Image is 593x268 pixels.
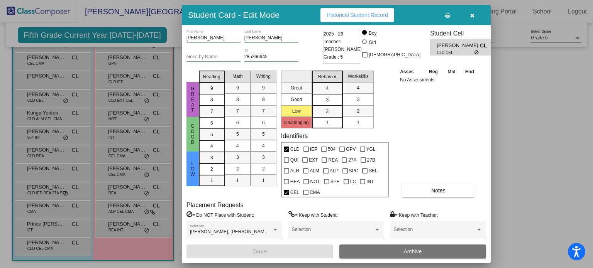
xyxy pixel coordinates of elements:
span: Notes [431,187,446,194]
button: Archive [339,244,486,258]
span: 9 [210,85,213,92]
span: Reading [203,73,220,80]
span: 8 [210,96,213,103]
h3: Student Cell [430,30,497,37]
span: 4 [262,142,265,149]
span: 2 [357,108,359,115]
span: Behavior [318,73,336,80]
span: HEA [290,177,300,186]
span: 1 [326,119,329,126]
span: LC [350,177,356,186]
span: ALP [330,166,339,175]
span: 5 [236,131,239,138]
button: Notes [402,184,475,197]
span: 1 [210,177,213,184]
input: Enter ID [244,54,298,60]
span: Good [189,123,196,145]
span: 3 [210,154,213,161]
span: 6 [262,119,265,126]
span: 2025 - 26 [324,30,343,38]
span: Archive [404,248,422,255]
th: Mid [443,67,460,76]
span: Workskills [348,73,369,80]
th: End [460,67,479,76]
span: 9 [262,84,265,91]
span: 3 [236,154,239,161]
span: YGL [366,145,376,154]
label: Placement Requests [186,201,244,209]
span: INT [366,177,374,186]
span: 2 [262,165,265,172]
span: 7 [262,108,265,115]
div: Girl [368,39,376,46]
span: NOT [310,177,320,186]
span: 6 [236,119,239,126]
span: REA [328,155,338,165]
span: 8 [236,96,239,103]
span: EXT [309,155,318,165]
span: ALM [310,166,319,175]
span: 2 [210,166,213,173]
span: Great [189,86,196,113]
label: Identifiers [281,132,308,140]
span: 4 [326,85,329,92]
span: GPV [346,145,356,154]
button: Historical Student Record [320,8,394,22]
label: = Do NOT Place with Student: [186,211,254,219]
span: 5 [210,131,213,138]
span: 5 [262,131,265,138]
span: 2 [326,108,329,115]
span: Writing [256,73,271,80]
span: CLD CEL [437,50,474,56]
input: goes by name [186,54,241,60]
span: SPC [349,166,359,175]
span: IEP [310,145,317,154]
span: 27B [367,155,375,165]
span: QUI [290,155,298,165]
span: SPE [330,177,340,186]
label: = Keep with Teacher: [390,211,438,219]
span: 1 [357,119,359,126]
span: 8 [262,96,265,103]
span: 6 [210,120,213,126]
span: 3 [262,154,265,161]
span: 4 [210,143,213,150]
span: Low [189,161,196,177]
span: 4 [357,84,359,91]
span: CL [480,42,491,50]
span: 3 [357,96,359,103]
div: Boy [368,30,377,37]
span: [DEMOGRAPHIC_DATA] [369,50,420,59]
span: CEL [290,188,299,197]
span: 7 [210,108,213,115]
span: 504 [328,145,335,154]
span: 7 [236,108,239,115]
th: Asses [398,67,424,76]
span: 27A [348,155,356,165]
span: [PERSON_NAME], [PERSON_NAME], [PERSON_NAME], [PERSON_NAME] [190,229,350,234]
span: Math [232,73,243,80]
span: [PERSON_NAME] [437,42,480,50]
td: No Assessments [398,76,479,84]
span: 4 [236,142,239,149]
th: Beg [424,67,442,76]
span: CMA [310,188,320,197]
span: 2 [236,165,239,172]
span: Historical Student Record [327,12,388,18]
span: CLD [290,145,300,154]
span: 3 [326,96,329,103]
span: 1 [236,177,239,184]
span: SEL [369,166,378,175]
span: 1 [262,177,265,184]
label: = Keep with Student: [288,211,338,219]
span: ALR [290,166,299,175]
span: Save [253,248,267,255]
h3: Student Card - Edit Mode [188,10,280,20]
span: Grade : 5 [324,53,343,61]
span: Teacher: [PERSON_NAME] [324,38,362,53]
span: 9 [236,84,239,91]
button: Save [186,244,333,258]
